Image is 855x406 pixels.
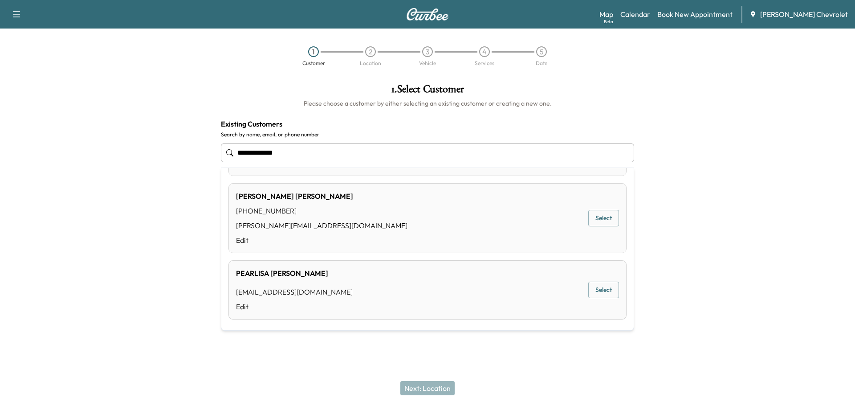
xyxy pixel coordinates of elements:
div: 5 [536,46,547,57]
div: Customer [302,61,325,66]
div: 3 [422,46,433,57]
div: [PERSON_NAME][EMAIL_ADDRESS][DOMAIN_NAME] [236,220,407,231]
div: Vehicle [419,61,436,66]
a: Calendar [620,9,650,20]
img: Curbee Logo [406,8,449,21]
div: [EMAIL_ADDRESS][DOMAIN_NAME] [236,287,353,297]
a: MapBeta [599,9,613,20]
h4: Existing Customers [221,119,634,129]
div: Services [475,61,494,66]
span: [PERSON_NAME] Chevrolet [760,9,848,20]
div: 2 [365,46,376,57]
div: [PHONE_NUMBER] [236,205,407,216]
a: Edit [236,235,407,246]
button: Select [588,210,619,226]
a: Book New Appointment [657,9,733,20]
div: PEARLISA [PERSON_NAME] [236,268,353,279]
a: Edit [236,301,353,312]
div: 1 [308,46,319,57]
div: Beta [604,18,613,25]
h6: Please choose a customer by either selecting an existing customer or creating a new one. [221,99,634,108]
button: Select [588,282,619,298]
h1: 1 . Select Customer [221,84,634,99]
div: 4 [479,46,490,57]
div: Location [360,61,381,66]
label: Search by name, email, or phone number [221,131,634,138]
div: Date [536,61,547,66]
div: [PERSON_NAME] [PERSON_NAME] [236,191,407,201]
